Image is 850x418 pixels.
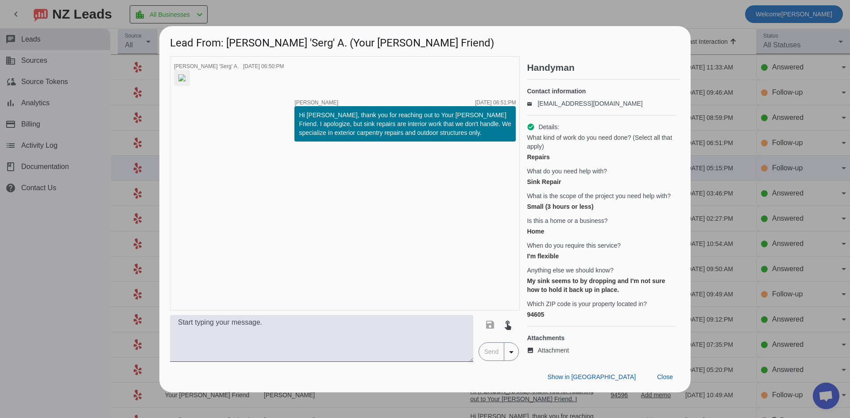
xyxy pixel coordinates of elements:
[527,346,676,355] a: Attachment
[527,252,676,261] div: I'm flexible
[527,192,671,200] span: What is the scope of the project you need help with?
[527,227,676,236] div: Home
[657,373,673,380] span: Close
[527,167,607,176] span: What do you need help with?
[527,63,680,72] h2: Handyman
[243,64,284,69] div: [DATE] 06:50:PM
[506,347,517,357] mat-icon: arrow_drop_down
[650,369,680,385] button: Close
[527,153,676,161] div: Repairs
[502,319,513,330] mat-icon: touch_app
[527,202,676,211] div: Small (3 hours or less)
[527,310,676,319] div: 94605
[527,347,537,354] mat-icon: image
[538,123,559,131] span: Details:
[527,216,607,225] span: Is this a home or a business?
[527,123,535,131] mat-icon: check_circle
[527,334,676,342] h4: Attachments
[527,133,676,151] span: What kind of work do you need done? (Select all that apply)
[527,101,537,106] mat-icon: email
[159,26,691,56] h1: Lead From: [PERSON_NAME] 'Serg' A. (Your [PERSON_NAME] Friend)
[537,346,569,355] span: Attachment
[174,63,239,69] span: [PERSON_NAME] 'Serg' A.
[548,373,636,380] span: Show in [GEOGRAPHIC_DATA]
[537,100,642,107] a: [EMAIL_ADDRESS][DOMAIN_NAME]
[527,87,676,96] h4: Contact information
[178,74,185,81] img: p-78UTUC6jZSmULjyQcL6g
[527,276,676,294] div: My sink seems to by dropping and I'm not sure how to hold it back up in place.
[299,111,511,137] div: Hi [PERSON_NAME], thank you for reaching out to Your [PERSON_NAME] Friend. I apologize, but sink ...
[527,266,613,275] span: Anything else we should know?
[294,100,338,105] span: [PERSON_NAME]
[527,299,647,308] span: Which ZIP code is your property located in?
[527,241,621,250] span: When do you require this service?
[527,177,676,186] div: Sink Repair
[475,100,516,105] div: [DATE] 06:51:PM
[541,369,643,385] button: Show in [GEOGRAPHIC_DATA]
